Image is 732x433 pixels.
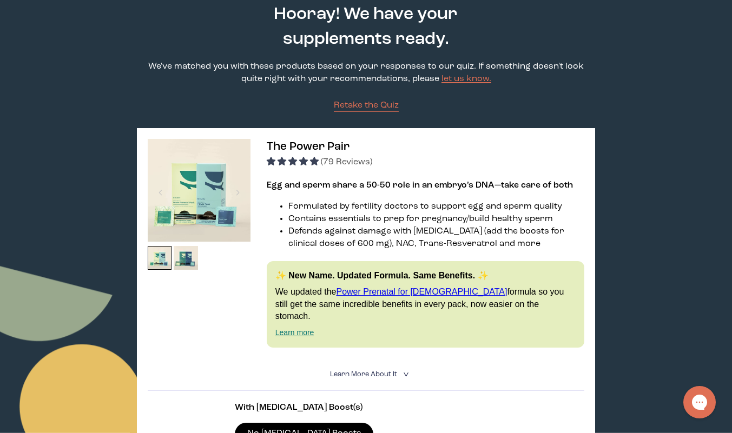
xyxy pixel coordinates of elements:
strong: Egg and sperm share a 50-50 role in an embryo’s DNA—take care of both [267,181,573,190]
span: 4.92 stars [267,158,321,166]
span: Learn More About it [330,371,397,378]
span: The Power Pair [267,141,349,152]
li: Defends against damage with [MEDICAL_DATA] (add the boosts for clinical doses of 600 mg), NAC, Tr... [288,225,584,250]
a: let us know. [441,75,491,83]
h2: Hooray! We have your supplements ready. [228,2,503,52]
img: thumbnail image [148,246,172,270]
summary: Learn More About it < [330,369,403,379]
iframe: Gorgias live chat messenger [678,382,721,422]
li: Contains essentials to prep for pregnancy/build healthy sperm [288,213,584,225]
img: thumbnail image [174,246,198,270]
p: We've matched you with these products based on your responses to our quiz. If something doesn't l... [137,61,595,85]
i: < [400,371,410,377]
span: (79 Reviews) [321,158,372,166]
a: Power Prenatal for [DEMOGRAPHIC_DATA] [336,287,507,296]
li: Formulated by fertility doctors to support egg and sperm quality [288,201,584,213]
span: Retake the Quiz [334,101,399,110]
p: We updated the formula so you still get the same incredible benefits in every pack, now easier on... [275,286,576,322]
p: With [MEDICAL_DATA] Boost(s) [235,402,497,414]
img: thumbnail image [148,139,250,242]
strong: ✨ New Name. Updated Formula. Same Benefits. ✨ [275,271,489,280]
a: Learn more [275,328,314,337]
a: Retake the Quiz [334,99,399,112]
